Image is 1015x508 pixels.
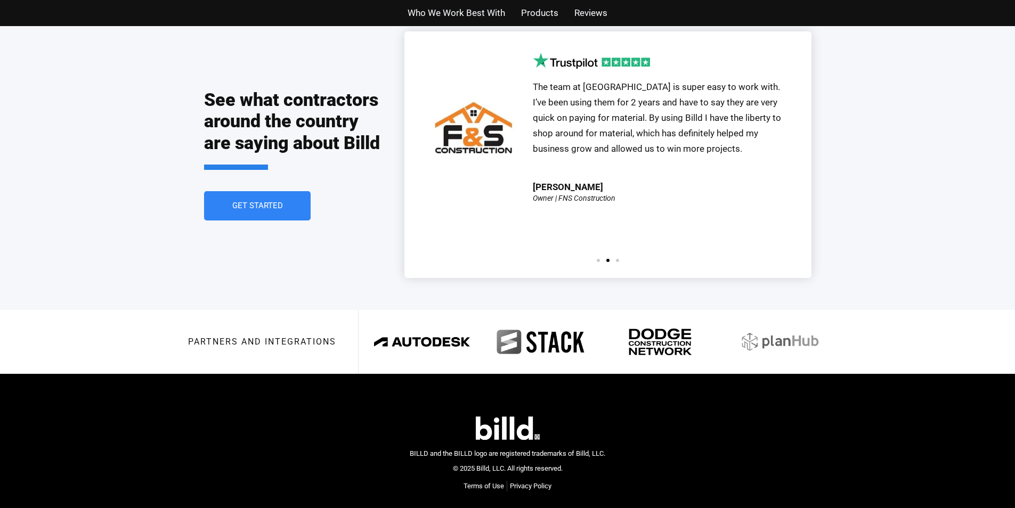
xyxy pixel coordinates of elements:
[533,194,615,202] div: Owner | FNS Construction
[510,481,551,491] a: Privacy Policy
[464,481,551,491] nav: Menu
[533,81,781,154] span: The team at [GEOGRAPHIC_DATA] is super easy to work with. I’ve been using them for 2 years and ha...
[574,5,607,21] a: Reviews
[606,259,610,262] span: Go to slide 2
[408,5,505,21] a: Who We Work Best With
[533,183,603,192] div: [PERSON_NAME]
[521,5,558,21] a: Products
[204,191,311,220] a: Get Started
[188,338,336,346] h3: Partners and integrations
[204,89,383,170] h2: See what contractors around the country are saying about Billd
[410,449,605,473] span: BILLD and the BILLD logo are registered trademarks of Billd, LLC. © 2025 Billd, LLC. All rights r...
[464,481,504,491] a: Terms of Use
[616,259,619,262] span: Go to slide 3
[597,259,600,262] span: Go to slide 1
[232,202,282,210] span: Get Started
[420,53,795,248] div: 2 / 3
